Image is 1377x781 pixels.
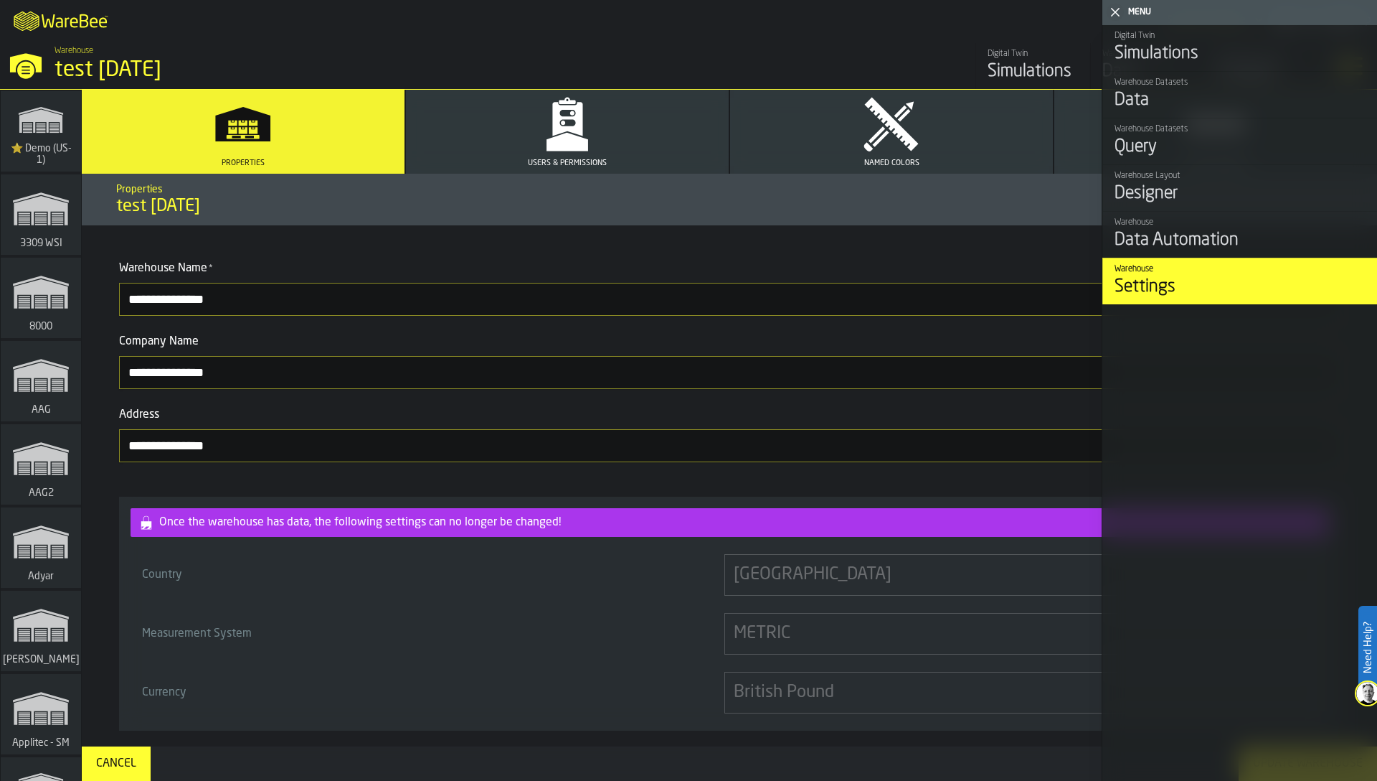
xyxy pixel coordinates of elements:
a: link-to-/wh/i/103622fe-4b04-4da1-b95f-2619b9c959cc/simulations [1,91,81,174]
div: CountryDropdownMenuValue-GB [139,554,1320,596]
a: link-to-/wh/i/c4afcb5d-c8b8-4fc0-870a-8e614c9ce5b3/data [1090,43,1205,89]
span: Adyar [25,571,57,582]
span: Properties [222,159,265,168]
input: button-toolbar-Address [119,429,1340,462]
input: button-toolbar-Company Name [119,356,1340,389]
label: Need Help? [1360,607,1376,688]
div: Currency [139,678,721,707]
a: link-to-/wh/i/b2e041e4-2753-4086-a82a-958e8abdd2c7/simulations [1,258,81,341]
span: Warehouse [55,46,93,56]
div: title-test 2025-08-19 [82,174,1377,225]
a: link-to-/wh/i/27cb59bd-8ba0-4176-b0f1-d82d60966913/simulations [1,341,81,424]
a: link-to-/wh/i/862141b4-a92e-43d2-8b2b-6509793ccc83/simulations [1,508,81,591]
div: DropdownMenuValue-METRIC [734,622,1310,645]
div: Digital Twin [988,49,1079,59]
a: link-to-/wh/i/d1ef1afb-ce11-4124-bdae-ba3d01893ec0/simulations [1,174,81,258]
label: button-toolbar-Warehouse Name [119,260,1340,316]
div: Country [139,561,721,589]
span: Applitec - SM [9,737,72,749]
button: button-Cancel [82,747,151,781]
span: Named Colors [864,159,919,168]
h2: Sub Title [116,181,1343,195]
div: Warehouse Name [119,260,1340,277]
div: Simulations [988,60,1079,83]
div: Company Name [119,333,1340,350]
div: Measurement System [139,619,721,648]
span: AAG [29,404,54,416]
div: Cancel [90,755,142,772]
a: link-to-/wh/i/662479f8-72da-4751-a936-1d66c412adb4/simulations [1,674,81,757]
span: 3309 WSI [17,238,65,249]
div: CurrencyDropdownMenuValue-GBP [139,672,1320,714]
div: DropdownMenuValue-GB [734,563,1310,586]
span: ⭐ Demo (US-1) [6,143,75,166]
a: link-to-/wh/i/72fe6713-8242-4c3c-8adf-5d67388ea6d5/simulations [1,591,81,674]
span: test [DATE] [116,195,200,218]
a: link-to-/wh/i/ba0ffe14-8e36-4604-ab15-0eac01efbf24/simulations [1,424,81,508]
div: alert-Once the warehouse has data, the following settings can no longer be changed! [131,508,1328,537]
span: 8000 [27,321,55,332]
input: button-toolbar-Warehouse Name [119,283,1340,316]
span: Users & Permissions [528,159,607,168]
label: button-toolbar-Company Name [119,333,1340,389]
a: link-to-/wh/i/c4afcb5d-c8b8-4fc0-870a-8e614c9ce5b3/simulations [975,43,1090,89]
div: DropdownMenuValue-GBP [734,681,1310,704]
div: Measurement SystemDropdownMenuValue-METRIC [139,613,1320,655]
div: Address [119,406,1340,424]
span: Required [209,263,213,273]
label: button-toolbar-Address [119,406,1340,462]
div: test [DATE] [55,57,442,83]
span: AAG2 [26,487,57,499]
div: Once the warehouse has data, the following settings can no longer be changed! [159,514,1322,531]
